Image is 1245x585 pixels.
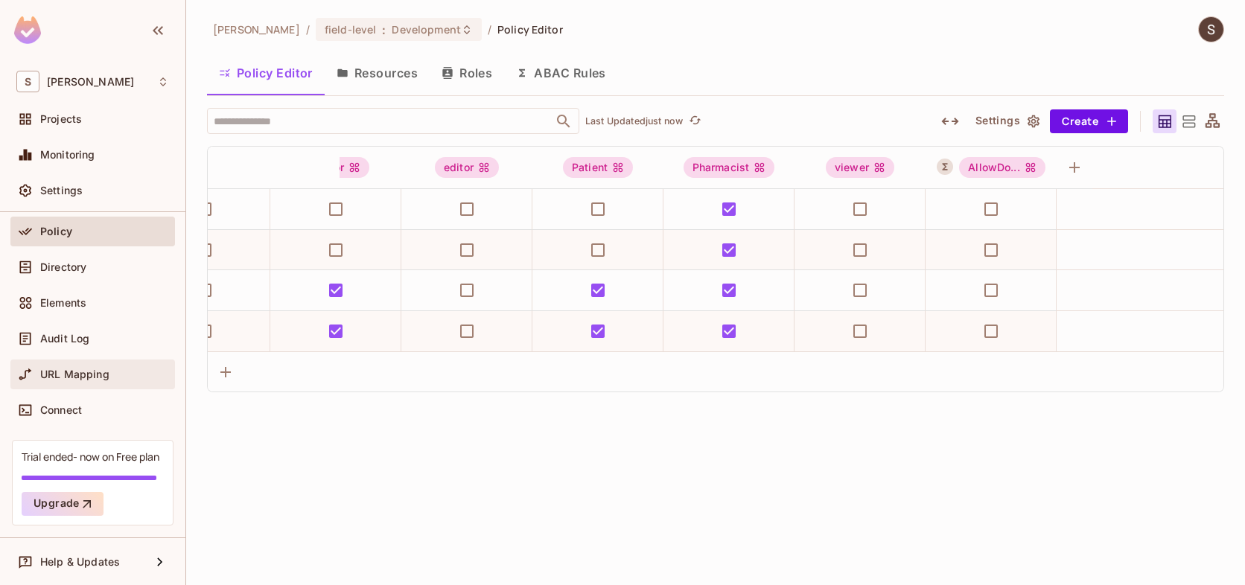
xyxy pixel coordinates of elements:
[430,54,504,92] button: Roles
[563,157,633,178] div: Patient
[40,261,86,273] span: Directory
[683,112,704,130] span: Click to refresh data
[959,157,1045,178] span: AllowDoorDash
[585,115,683,127] p: Last Updated just now
[1050,109,1128,133] button: Create
[504,54,618,92] button: ABAC Rules
[381,24,386,36] span: :
[14,16,41,44] img: SReyMgAAAABJRU5ErkJggg==
[937,159,953,175] button: A User Set is a dynamically conditioned role, grouping users based on real-time criteria.
[40,368,109,380] span: URL Mapping
[47,76,134,88] span: Workspace: sekhar-wk
[325,22,376,36] span: field-level
[22,450,159,464] div: Trial ended- now on Free plan
[1199,17,1223,42] img: Sekhar Pasem
[40,556,120,568] span: Help & Updates
[826,157,894,178] div: viewer
[213,22,300,36] span: the active workspace
[40,333,89,345] span: Audit Log
[435,157,499,178] div: editor
[207,54,325,92] button: Policy Editor
[40,113,82,125] span: Projects
[306,22,310,36] li: /
[969,109,1044,133] button: Settings
[553,111,574,132] button: Open
[40,226,72,237] span: Policy
[959,157,1045,178] div: AllowDo...
[22,492,104,516] button: Upgrade
[40,404,82,416] span: Connect
[40,149,95,161] span: Monitoring
[40,185,83,196] span: Settings
[684,157,775,178] div: Pharmacist
[497,22,563,36] span: Policy Editor
[16,71,39,92] span: S
[392,22,460,36] span: Development
[689,114,701,129] span: refresh
[488,22,491,36] li: /
[325,54,430,92] button: Resources
[686,112,704,130] button: refresh
[40,297,86,309] span: Elements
